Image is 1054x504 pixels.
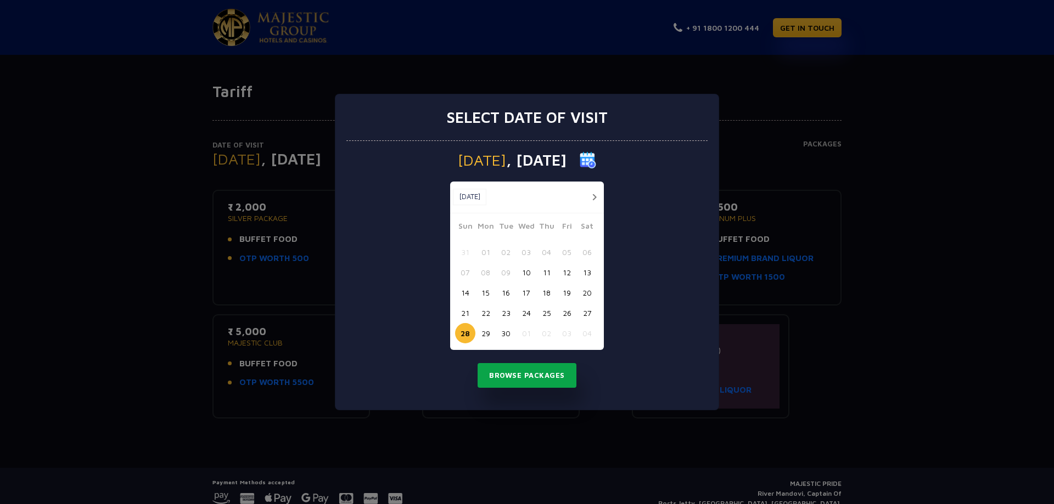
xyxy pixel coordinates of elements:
[536,303,557,323] button: 25
[455,303,475,323] button: 21
[516,303,536,323] button: 24
[536,262,557,282] button: 11
[475,262,496,282] button: 08
[516,282,536,303] button: 17
[536,323,557,343] button: 02
[475,323,496,343] button: 29
[557,303,577,323] button: 26
[458,152,506,168] span: [DATE]
[536,282,557,303] button: 18
[455,262,475,282] button: 07
[536,242,557,262] button: 04
[557,282,577,303] button: 19
[577,242,597,262] button: 06
[496,303,516,323] button: 23
[496,242,516,262] button: 02
[496,282,516,303] button: 16
[446,108,608,127] h3: Select date of visit
[455,242,475,262] button: 31
[516,262,536,282] button: 10
[557,220,577,235] span: Fri
[475,242,496,262] button: 01
[506,152,567,168] span: , [DATE]
[516,242,536,262] button: 03
[536,220,557,235] span: Thu
[496,220,516,235] span: Tue
[577,220,597,235] span: Sat
[577,323,597,343] button: 04
[557,242,577,262] button: 05
[496,262,516,282] button: 09
[577,262,597,282] button: 13
[557,262,577,282] button: 12
[557,323,577,343] button: 03
[455,282,475,303] button: 14
[455,323,475,343] button: 28
[577,282,597,303] button: 20
[455,220,475,235] span: Sun
[496,323,516,343] button: 30
[475,282,496,303] button: 15
[577,303,597,323] button: 27
[478,363,576,388] button: Browse Packages
[516,220,536,235] span: Wed
[475,220,496,235] span: Mon
[516,323,536,343] button: 01
[453,189,486,205] button: [DATE]
[475,303,496,323] button: 22
[580,152,596,168] img: calender icon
